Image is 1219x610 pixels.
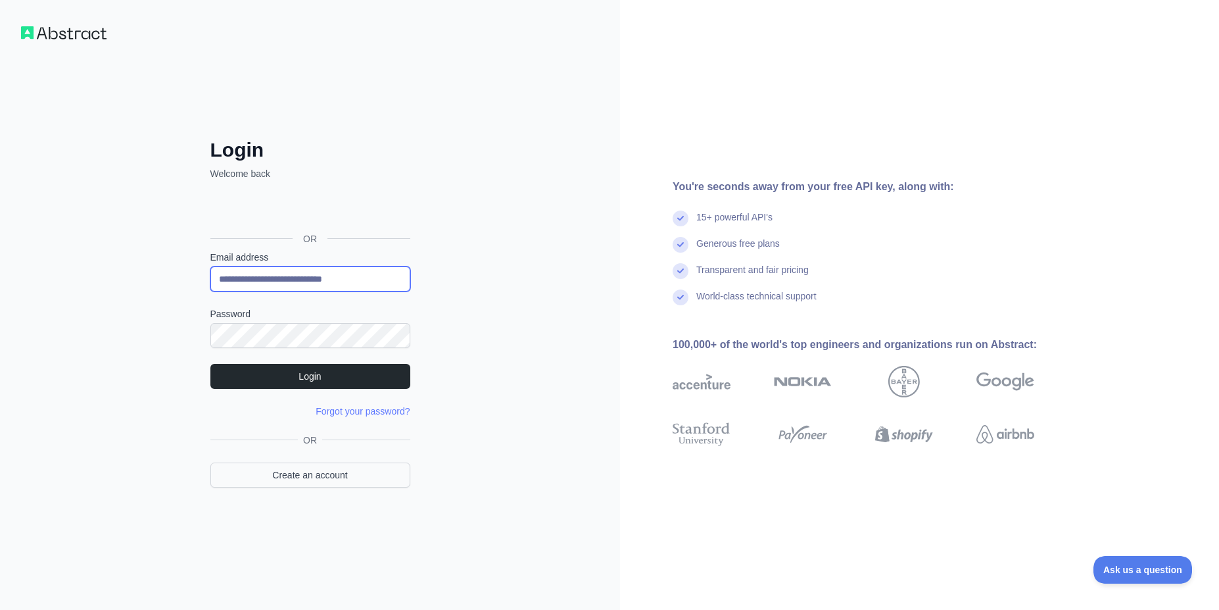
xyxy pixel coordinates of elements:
[316,406,410,417] a: Forgot your password?
[673,237,688,253] img: check mark
[210,364,410,389] button: Login
[696,290,817,316] div: World-class technical support
[298,434,322,447] span: OR
[976,366,1034,397] img: google
[673,366,730,397] img: accenture
[293,232,327,245] span: OR
[696,263,809,290] div: Transparent and fair pricing
[673,263,688,279] img: check mark
[774,366,832,397] img: nokia
[875,420,933,449] img: shopify
[210,307,410,320] label: Password
[673,211,688,226] img: check mark
[210,138,410,162] h2: Login
[696,211,773,237] div: 15+ powerful API's
[673,290,688,305] img: check mark
[204,195,414,224] iframe: Sign in with Google Button
[888,366,920,397] img: bayer
[210,463,410,488] a: Create an account
[210,251,410,264] label: Email address
[673,179,1076,195] div: You're seconds away from your free API key, along with:
[774,420,832,449] img: payoneer
[976,420,1034,449] img: airbnb
[21,26,107,39] img: Workflow
[210,167,410,180] p: Welcome back
[696,237,780,263] div: Generous free plans
[1093,556,1193,584] iframe: Toggle Customer Support
[673,420,730,449] img: stanford university
[673,337,1076,353] div: 100,000+ of the world's top engineers and organizations run on Abstract:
